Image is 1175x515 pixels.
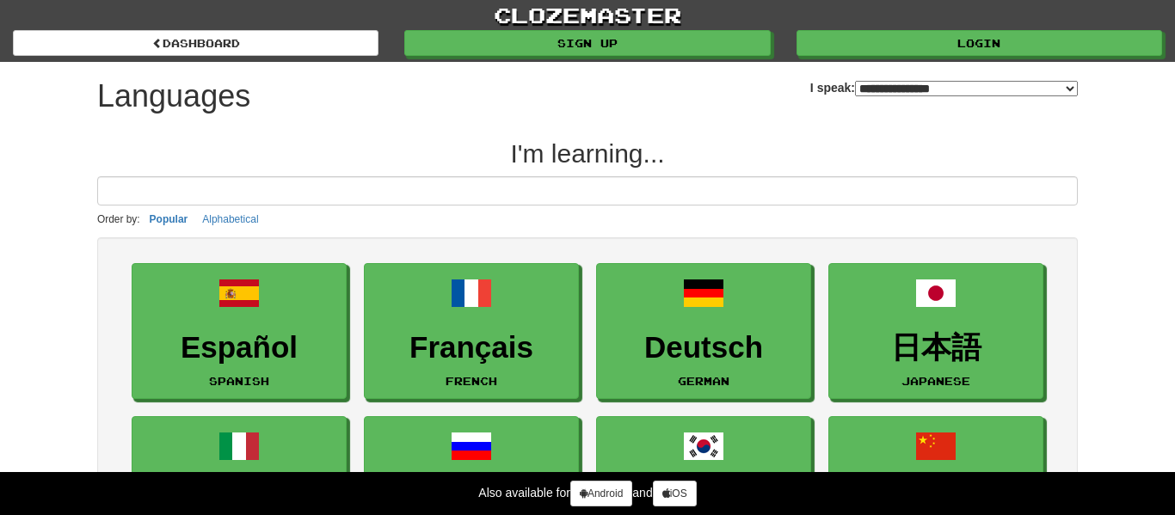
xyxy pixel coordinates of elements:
[141,331,337,365] h3: Español
[446,375,497,387] small: French
[606,331,802,365] h3: Deutsch
[97,213,140,225] small: Order by:
[209,375,269,387] small: Spanish
[570,481,632,506] a: Android
[132,263,347,400] a: EspañolSpanish
[855,81,1078,96] select: I speak:
[97,139,1078,168] h2: I'm learning...
[797,30,1162,56] a: Login
[197,210,263,229] button: Alphabetical
[404,30,770,56] a: Sign up
[678,375,729,387] small: German
[596,263,811,400] a: DeutschGerman
[810,79,1078,96] label: I speak:
[97,79,250,113] h1: Languages
[901,375,970,387] small: Japanese
[828,263,1043,400] a: 日本語Japanese
[13,30,378,56] a: dashboard
[653,481,697,506] a: iOS
[364,263,579,400] a: FrançaisFrench
[373,331,569,365] h3: Français
[145,210,194,229] button: Popular
[838,331,1034,365] h3: 日本語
